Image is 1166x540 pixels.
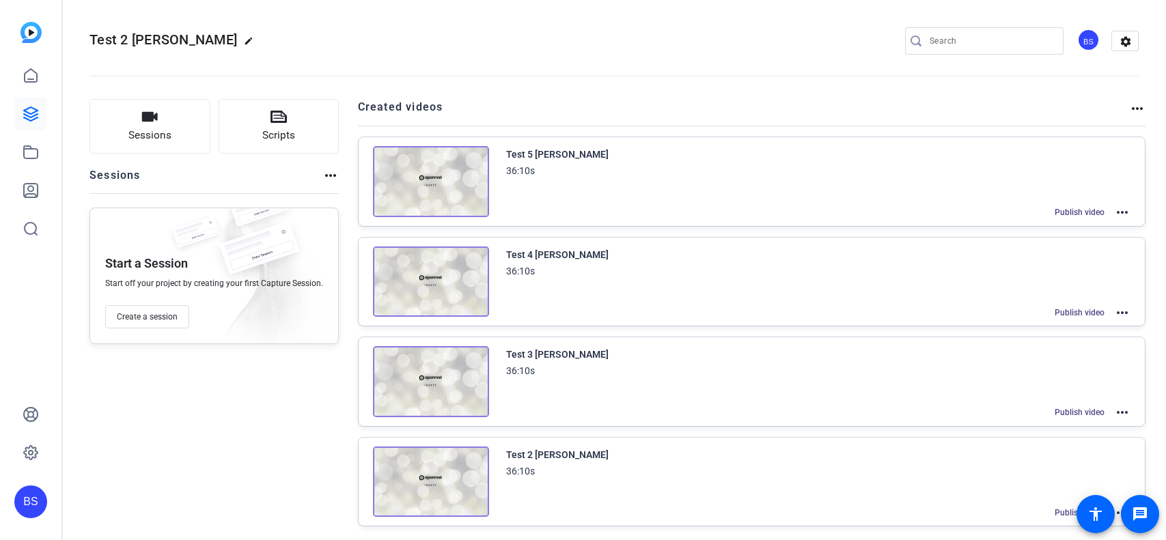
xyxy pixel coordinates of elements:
img: fake-session.png [208,222,310,289]
span: Create a session [117,311,178,322]
mat-icon: message [1132,506,1148,522]
div: Test 4 [PERSON_NAME] [506,246,609,263]
img: Creator Project Thumbnail [373,246,489,317]
img: fake-session.png [165,216,227,257]
h2: Sessions [89,167,141,193]
span: Sessions [128,128,171,143]
div: 36:10s [506,463,535,479]
button: Sessions [89,99,210,154]
button: Scripts [219,99,339,154]
mat-icon: edit [244,36,260,53]
input: Search [930,33,1053,49]
div: 36:10s [506,162,535,179]
span: Publish video [1055,207,1105,218]
mat-icon: accessibility [1087,506,1104,522]
mat-icon: more_horiz [1129,100,1146,117]
p: Start a Session [105,255,188,272]
div: BS [1077,29,1100,51]
div: Test 3 [PERSON_NAME] [506,346,609,363]
img: Creator Project Thumbnail [373,346,489,417]
span: Test 2 [PERSON_NAME] [89,31,237,48]
mat-icon: more_horiz [1114,404,1130,421]
mat-icon: more_horiz [1114,304,1130,321]
div: 36:10s [506,263,535,279]
div: BS [14,485,47,518]
span: Scripts [262,128,295,143]
mat-icon: settings [1112,31,1139,52]
div: Test 2 [PERSON_NAME] [506,446,609,463]
span: Start off your project by creating your first Capture Session. [105,278,323,289]
span: Publish video [1055,307,1105,318]
button: Create a session [105,305,189,328]
span: Publish video [1055,507,1105,518]
div: Test 5 [PERSON_NAME] [506,146,609,162]
mat-icon: more_horiz [322,167,339,184]
mat-icon: more_horiz [1114,204,1130,221]
img: fake-session.png [221,188,296,238]
h2: Created videos [358,99,1130,126]
img: Creator Project Thumbnail [373,146,489,217]
ngx-avatar: Brian Stauffer [1077,29,1101,53]
div: 36:10s [506,363,535,379]
img: Creator Project Thumbnail [373,446,489,517]
img: embarkstudio-empty-session.png [199,204,331,350]
span: Publish video [1055,407,1105,418]
img: blue-gradient.svg [20,22,42,43]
